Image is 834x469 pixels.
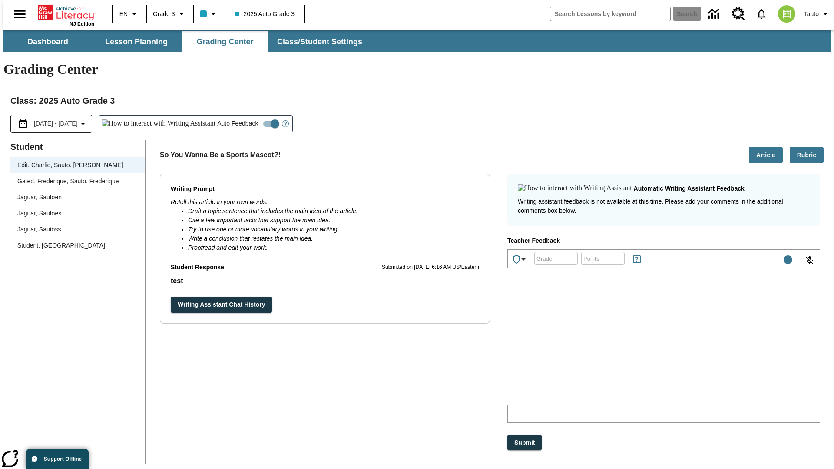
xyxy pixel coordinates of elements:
[217,119,258,128] span: Auto Feedback
[773,3,801,25] button: Select a new avatar
[581,247,625,270] input: Points: Must be equal to or less than 25.
[17,177,119,186] div: Gated. Frederique, Sauto. Frederique
[44,456,82,462] span: Support Offline
[534,252,578,265] div: Grade: Letters, numbers, %, + and - are allowed.
[116,6,143,22] button: Language: EN, Select a language
[196,6,222,22] button: Class color is light blue. Change class color
[17,225,61,234] div: Jaguar, Sautoss
[171,276,479,286] p: test
[153,10,175,19] span: Grade 3
[508,251,532,268] button: Achievements
[518,197,810,215] p: Writing assistant feedback is not available at this time. Please add your comments in the additio...
[26,449,89,469] button: Support Offline
[628,251,645,268] button: Rules for Earning Points and Achievements, Will open in new tab
[171,297,272,313] button: Writing Assistant Chat History
[7,1,33,27] button: Open side menu
[4,31,91,52] button: Dashboard
[804,10,819,19] span: Tauto
[382,263,479,272] p: Submitted on [DATE] 6:16 AM US/Eastern
[799,250,820,271] button: Click to activate and allow voice recognition
[270,31,369,52] button: Class/Student Settings
[196,37,253,47] span: Grading Center
[3,7,127,15] p: test thiss
[171,198,479,207] p: Retell this article in your own words.
[235,10,295,19] span: 2025 Auto Grade 3
[10,94,824,108] h2: Class : 2025 Auto Grade 3
[3,7,127,15] body: Type your response here.
[38,3,94,26] div: Home
[149,6,190,22] button: Grade: Grade 3, Select a grade
[182,31,268,52] button: Grading Center
[277,37,362,47] span: Class/Student Settings
[790,147,824,164] button: Rubric, Will open in new tab
[17,161,123,170] div: Edit. Charlie, Sauto. [PERSON_NAME]
[27,37,68,47] span: Dashboard
[10,157,145,173] div: Edit. Charlie, Sauto. [PERSON_NAME]
[3,61,831,77] h1: Grading Center
[17,209,61,218] div: Jaguar, Sautoes
[119,10,128,19] span: EN
[69,21,94,26] span: NJ Edition
[105,37,168,47] span: Lesson Planning
[34,119,78,128] span: [DATE] - [DATE]
[778,5,795,23] img: avatar image
[17,193,62,202] div: Jaguar, Sautoen
[10,238,145,254] div: Student, [GEOGRAPHIC_DATA]
[801,6,834,22] button: Profile/Settings
[160,150,281,160] p: So You Wanna Be a Sports Mascot?!
[171,276,479,286] p: Student Response
[750,3,773,25] a: Notifications
[507,236,820,246] p: Teacher Feedback
[14,119,88,129] button: Select the date range menu item
[581,252,625,265] div: Points: Must be equal to or less than 25.
[550,7,670,21] input: search field
[10,205,145,221] div: Jaguar, Sautoes
[278,116,292,132] button: Open Help for Writing Assistant
[10,173,145,189] div: Gated. Frederique, Sauto. Frederique
[17,241,105,250] div: Student, [GEOGRAPHIC_DATA]
[93,31,180,52] button: Lesson Planning
[10,140,145,154] p: Student
[749,147,783,164] button: Article, Will open in new tab
[38,4,94,21] a: Home
[703,2,727,26] a: Data Center
[10,189,145,205] div: Jaguar, Sautoen
[188,207,479,216] li: Draft a topic sentence that includes the main idea of the article.
[188,243,479,252] li: Proofread and edit your work.
[534,247,578,270] input: Grade: Letters, numbers, %, + and - are allowed.
[518,184,632,193] img: How to interact with Writing Assistant
[78,119,88,129] svg: Collapse Date Range Filter
[188,216,479,225] li: Cite a few important facts that support the main idea.
[727,2,750,26] a: Resource Center, Will open in new tab
[171,263,224,272] p: Student Response
[783,254,793,267] div: Maximum 1000 characters Press Escape to exit toolbar and use left and right arrow keys to access ...
[188,234,479,243] li: Write a conclusion that restates the main idea.
[10,221,145,238] div: Jaguar, Sautoss
[102,119,216,128] img: How to interact with Writing Assistant
[188,225,479,234] li: Try to use one or more vocabulary words in your writing.
[3,30,831,52] div: SubNavbar
[634,184,745,194] p: Automatic writing assistant feedback
[507,435,542,451] button: Submit
[171,185,479,194] p: Writing Prompt
[3,31,370,52] div: SubNavbar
